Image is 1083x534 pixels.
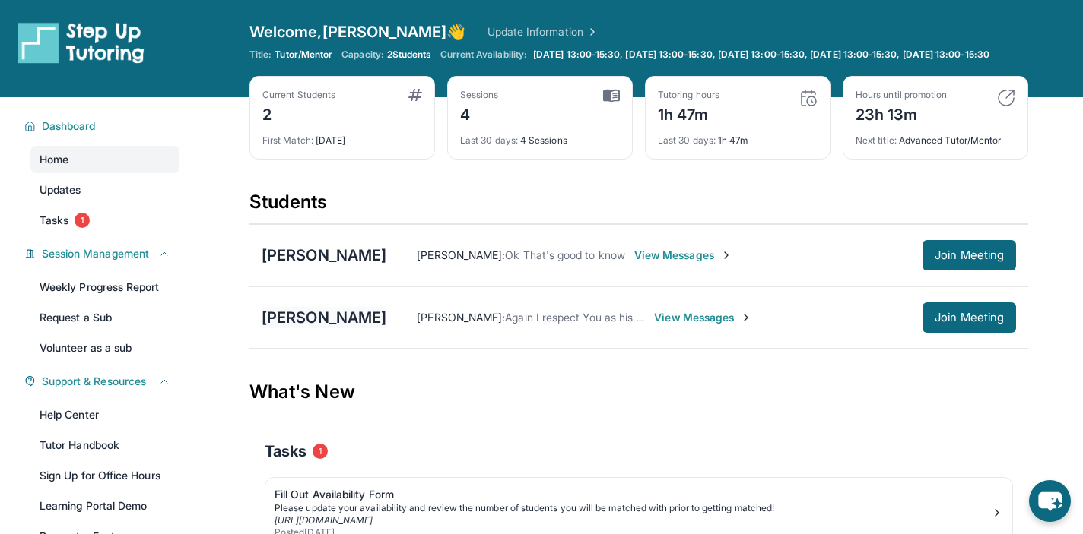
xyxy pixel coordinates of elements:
[30,401,179,428] a: Help Center
[658,89,719,101] div: Tutoring hours
[417,311,503,324] span: [PERSON_NAME] :
[503,248,619,261] span: Ok That's good to know
[485,24,592,39] a: Update Information
[654,310,749,325] span: View Messages
[384,49,428,61] span: 2 Students
[926,302,1016,333] button: Join Meeting
[275,502,991,514] div: Please update your availability and review the number of students you will be matched with prior ...
[313,444,328,459] span: 1
[30,207,179,234] a: Tasks1
[42,374,145,389] span: Support & Resources
[460,134,515,146] span: Last 30 days :
[262,245,386,266] div: [PERSON_NAME]
[856,134,897,146] span: Next title :
[30,146,179,173] a: Home
[74,213,89,228] span: 1
[249,21,464,43] span: Welcome, [PERSON_NAME] 👋
[42,246,148,261] span: Session Management
[30,334,179,362] a: Volunteer as a sub
[36,118,170,134] button: Dashboard
[938,251,1004,260] span: Join Meeting
[524,49,961,61] a: [DATE] 13:00-15:30, [DATE] 13:00-15:30, [DATE] 13:00-15:30, [DATE] 13:00-15:30, [DATE] 13:00-15:30
[737,311,749,324] img: Chevron-Right
[30,304,179,331] a: Request a Sub
[437,49,521,61] span: Current Availability:
[262,134,311,146] span: First Match :
[658,101,719,125] div: 1h 47m
[603,89,620,103] img: card
[938,313,1004,322] span: Join Meeting
[926,240,1016,270] button: Join Meeting
[262,101,335,125] div: 2
[1029,480,1071,522] button: chat-button
[249,49,271,61] span: Title:
[262,307,386,328] div: [PERSON_NAME]
[576,24,592,39] img: Chevron Right
[856,89,947,101] div: Hours until promotion
[799,89,818,107] img: card
[711,249,723,261] img: Chevron-Right
[856,125,1015,147] div: Advanced Tutor/Mentor
[30,176,179,204] a: Updates
[460,125,620,147] div: 4 Sessions
[274,49,330,61] span: Tutor/Mentor
[40,213,68,228] span: Tasks
[30,462,179,489] a: Sign Up for Office Hours
[249,190,1028,223] div: Students
[527,49,958,61] span: [DATE] 13:00-15:30, [DATE] 13:00-15:30, [DATE] 13:00-15:30, [DATE] 13:00-15:30, [DATE] 13:00-15:30
[36,246,170,261] button: Session Management
[460,101,498,125] div: 4
[249,359,1028,425] div: What's New
[997,89,1015,107] img: card
[417,248,503,261] span: [PERSON_NAME] :
[40,152,68,167] span: Home
[856,101,947,125] div: 23h 13m
[275,487,991,502] div: Fill Out Availability Form
[658,134,713,146] span: Last 30 days :
[275,514,371,526] a: [URL][DOMAIN_NAME]
[42,118,96,134] span: Dashboard
[18,21,145,64] img: logo
[460,89,498,101] div: Sessions
[30,431,179,459] a: Tutor Handbook
[36,374,170,389] button: Support & Resources
[262,125,422,147] div: [DATE]
[40,182,81,197] span: Updates
[339,49,381,61] span: Capacity:
[658,125,818,147] div: 1h 47m
[628,248,723,263] span: View Messages
[262,89,335,101] div: Current Students
[408,89,422,101] img: card
[265,441,306,462] span: Tasks
[30,492,179,520] a: Learning Portal Demo
[30,273,179,301] a: Weekly Progress Report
